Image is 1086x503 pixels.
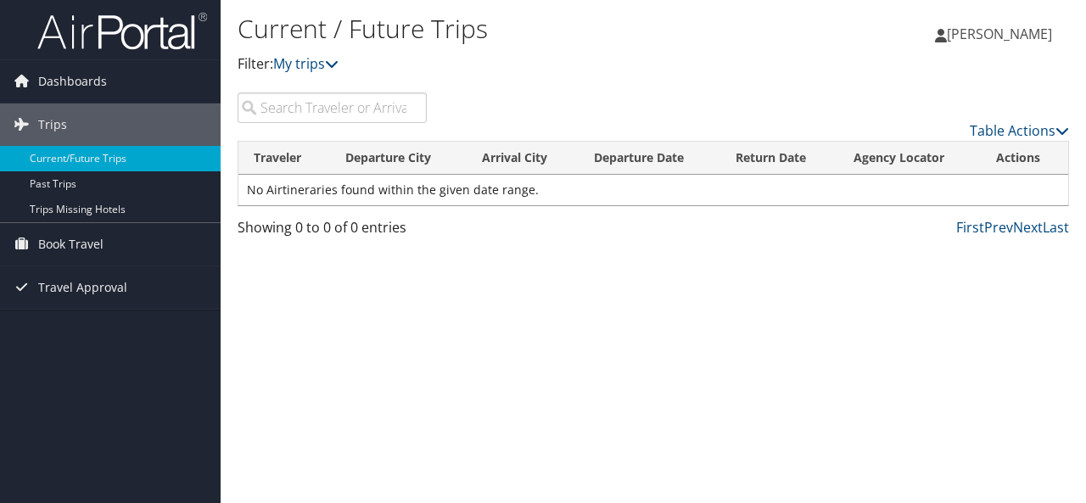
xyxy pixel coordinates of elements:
[579,142,720,175] th: Departure Date: activate to sort column descending
[38,60,107,103] span: Dashboards
[947,25,1052,43] span: [PERSON_NAME]
[720,142,839,175] th: Return Date: activate to sort column ascending
[838,142,981,175] th: Agency Locator: activate to sort column ascending
[330,142,467,175] th: Departure City: activate to sort column ascending
[38,266,127,309] span: Travel Approval
[238,92,427,123] input: Search Traveler or Arrival City
[238,53,792,75] p: Filter:
[956,218,984,237] a: First
[238,142,330,175] th: Traveler: activate to sort column ascending
[467,142,579,175] th: Arrival City: activate to sort column ascending
[984,218,1013,237] a: Prev
[37,11,207,51] img: airportal-logo.png
[238,11,792,47] h1: Current / Future Trips
[273,54,339,73] a: My trips
[1043,218,1069,237] a: Last
[238,217,427,246] div: Showing 0 to 0 of 0 entries
[970,121,1069,140] a: Table Actions
[38,103,67,146] span: Trips
[935,8,1069,59] a: [PERSON_NAME]
[38,223,104,265] span: Book Travel
[981,142,1068,175] th: Actions
[238,175,1068,205] td: No Airtineraries found within the given date range.
[1013,218,1043,237] a: Next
